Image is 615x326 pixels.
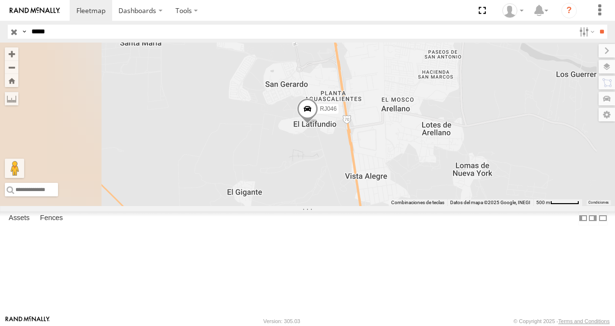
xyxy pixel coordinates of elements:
a: Visit our Website [5,316,50,326]
button: Zoom Home [5,74,18,87]
button: Arrastra el hombrecito naranja al mapa para abrir Street View [5,159,24,178]
label: Search Query [20,25,28,39]
span: Datos del mapa ©2025 Google, INEGI [450,200,530,205]
span: RJ046 [320,106,337,113]
label: Search Filter Options [575,25,596,39]
div: Version: 305.03 [264,318,300,324]
label: Assets [4,211,34,225]
label: Fences [35,211,68,225]
div: XPD GLOBAL [499,3,527,18]
label: Map Settings [599,108,615,121]
button: Zoom out [5,60,18,74]
i: ? [561,3,577,18]
label: Hide Summary Table [598,211,608,225]
div: © Copyright 2025 - [513,318,610,324]
img: rand-logo.svg [10,7,60,14]
button: Escala del mapa: 500 m por 56 píxeles [533,199,582,206]
a: Terms and Conditions [558,318,610,324]
a: Condiciones [588,201,609,205]
label: Measure [5,92,18,105]
label: Dock Summary Table to the Left [578,211,588,225]
button: Combinaciones de teclas [391,199,444,206]
button: Zoom in [5,47,18,60]
label: Dock Summary Table to the Right [588,211,598,225]
span: 500 m [536,200,550,205]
